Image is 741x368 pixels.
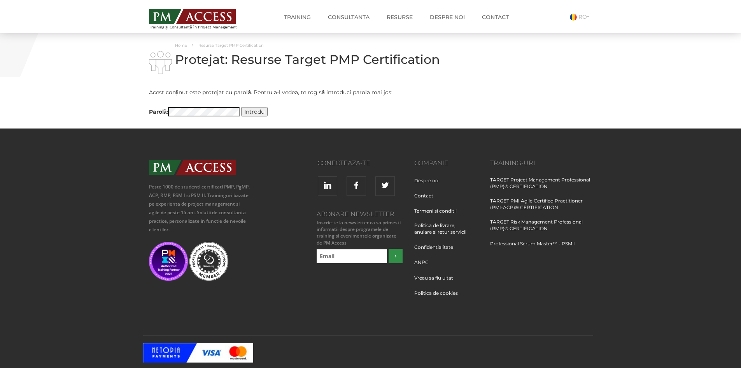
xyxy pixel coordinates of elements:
a: Politica de livrare, anulare si retur servicii [414,222,478,243]
label: Parolă: [149,107,240,117]
span: Training și Consultanță în Project Management [149,25,251,29]
span: Resurse Target PMP Certification [198,43,264,48]
a: Home [175,43,187,48]
a: Training și Consultanță în Project Management [149,7,251,29]
h3: Abonare Newsletter [315,211,403,218]
img: PMAccess [149,160,236,175]
input: Parolă: [168,107,240,116]
h3: Companie [414,160,478,167]
img: PM ACCESS - Echipa traineri si consultanti certificati PMP: Narciss Popescu, Mihai Olaru, Monica ... [149,9,236,24]
img: PMI [149,242,188,281]
a: Despre noi [424,9,471,25]
a: Politica de cookies [414,290,464,304]
a: TARGET Risk Management Professional (RMP)® CERTIFICATION [490,218,592,239]
a: Resurse [381,9,419,25]
a: Professional Scrum Master™ - PSM I [490,240,575,255]
a: Contact [476,9,515,25]
a: Consultanta [322,9,375,25]
h1: Protejat: Resurse Target PMP Certification [149,53,441,66]
img: Scrum [189,242,228,281]
p: Peste 1000 de studenti certificati PMP, PgMP, ACP, RMP, PSM I si PSM II. Traininguri bazate pe ex... [149,183,251,234]
a: Termeni si conditii [414,208,462,222]
input: Email [317,249,387,263]
small: Inscrie-te la newsletter ca sa primesti informatii despre programele de training si evenimentele ... [315,219,403,246]
a: Despre noi [414,177,445,192]
a: TARGET PMI Agile Certified Practitioner (PMI-ACP)® CERTIFICATION [490,197,592,218]
a: TARGET Project Management Professional (PMP)® CERTIFICATION [490,176,592,197]
img: Romana [570,14,577,21]
a: ANPC [414,259,434,273]
p: Acest conținut este protejat cu parolă. Pentru a-l vedea, te rog să introduci parola mai jos: [149,88,441,97]
h3: Conecteaza-te [263,160,370,167]
input: Introdu [241,107,268,116]
a: Training [278,9,317,25]
img: i-02.png [149,51,172,74]
a: Contact [414,192,439,207]
a: RO [570,13,592,20]
a: Vreau sa fiu uitat [414,275,459,289]
a: Confidentialitate [414,244,459,258]
h3: Training-uri [490,160,592,167]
